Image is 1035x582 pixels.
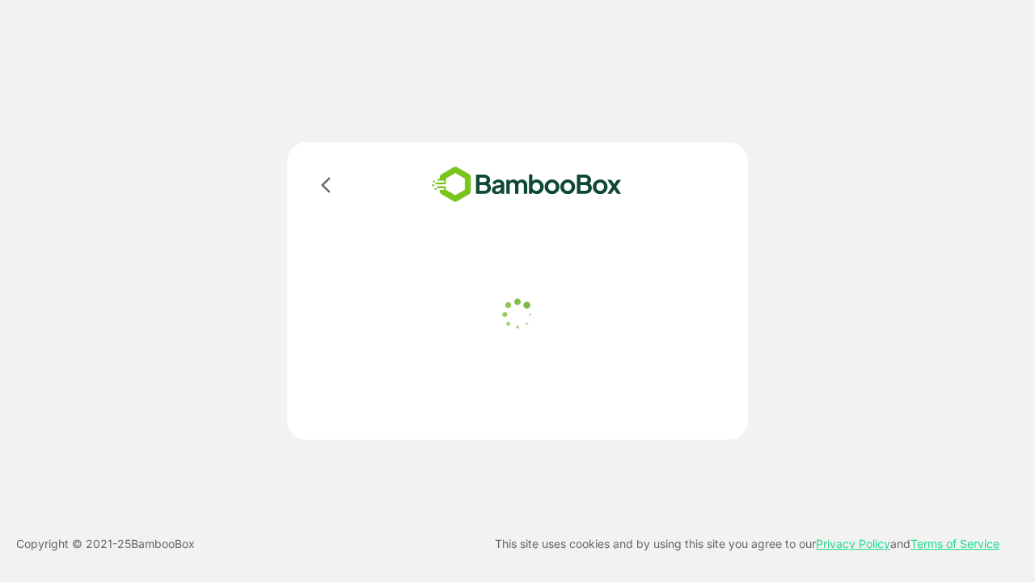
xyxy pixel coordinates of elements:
img: bamboobox [408,162,645,208]
img: loader [497,294,538,335]
p: This site uses cookies and by using this site you agree to our and [495,534,999,554]
a: Terms of Service [910,537,999,550]
a: Privacy Policy [816,537,890,550]
p: Copyright © 2021- 25 BambooBox [16,534,195,554]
